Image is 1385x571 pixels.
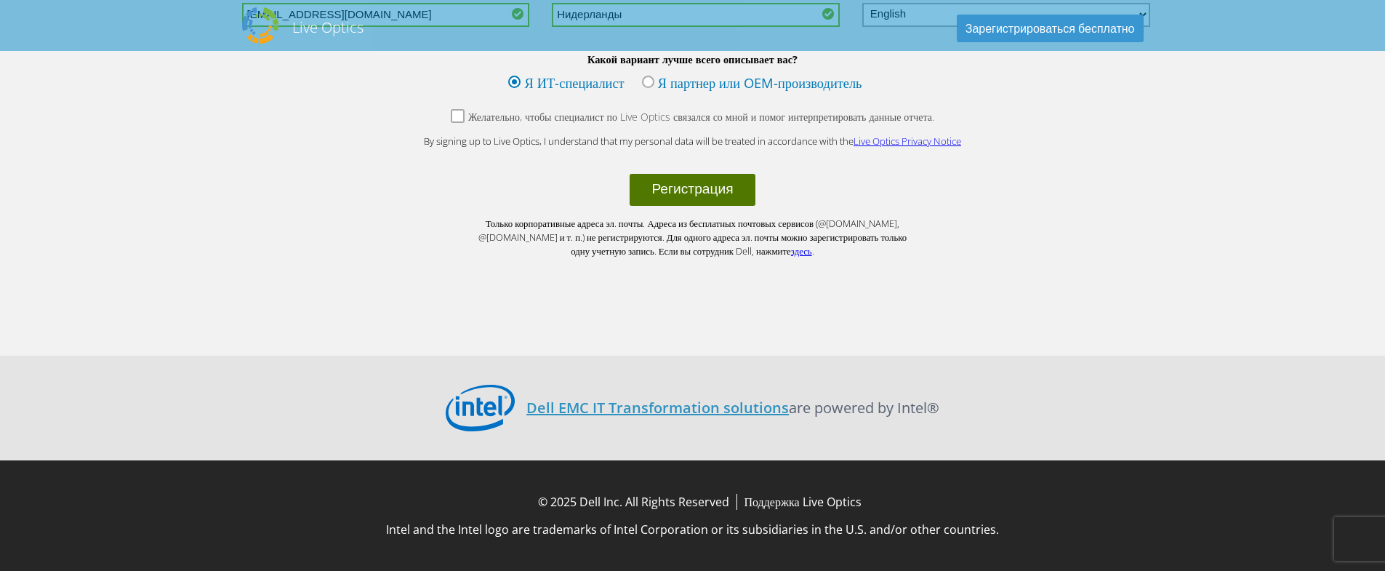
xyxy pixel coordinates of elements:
label: Я партнер или OEM-производитель [642,73,862,95]
li: © 2025 Dell Inc. All Rights Reserved [534,494,737,510]
img: Dell Dpack [242,7,278,44]
h2: Live Optics [292,17,364,37]
a: Dell EMC IT Transformation solutions [526,398,789,418]
a: Зарегистрироваться бесплатно [957,15,1144,42]
label: Желательно, чтобы специалист по Live Optics связался со мной и помог интерпретировать данные отчета. [451,110,934,127]
label: Я ИТ-специалист [508,73,624,95]
a: здесь [791,244,812,257]
a: Поддержка Live Optics [744,494,861,510]
p: Только корпоративные адреса эл. почты. Адреса из бесплатных почтовых сервисов (@[DOMAIN_NAME], @[... [475,217,911,257]
img: Intel Logo [446,385,515,431]
b: Какой вариант лучше всего описывает вас? [228,52,1158,66]
a: Live Optics Privacy Notice [854,135,961,148]
p: are powered by Intel® [526,397,939,418]
p: By signing up to Live Optics, I understand that my personal data will be treated in accordance wi... [402,135,984,148]
button: Регистрация [630,174,755,206]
